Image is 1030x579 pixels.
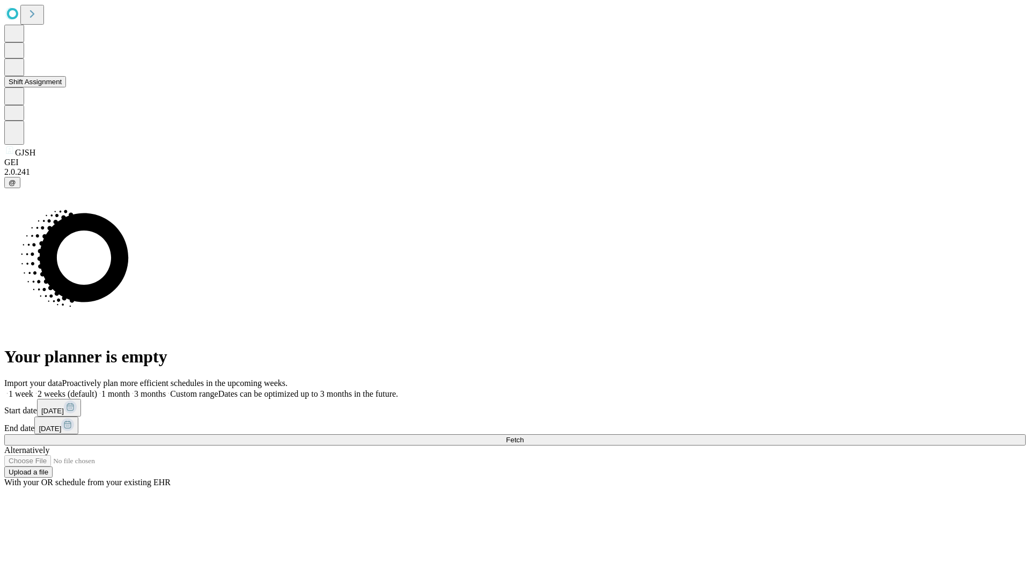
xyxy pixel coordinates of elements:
[4,478,171,487] span: With your OR schedule from your existing EHR
[9,179,16,187] span: @
[506,436,524,444] span: Fetch
[4,177,20,188] button: @
[4,434,1026,446] button: Fetch
[4,378,62,388] span: Import your data
[134,389,166,398] span: 3 months
[4,76,66,87] button: Shift Assignment
[218,389,398,398] span: Dates can be optimized up to 3 months in the future.
[170,389,218,398] span: Custom range
[62,378,288,388] span: Proactively plan more efficient schedules in the upcoming weeks.
[9,389,33,398] span: 1 week
[4,399,1026,417] div: Start date
[4,167,1026,177] div: 2.0.241
[41,407,64,415] span: [DATE]
[101,389,130,398] span: 1 month
[4,466,53,478] button: Upload a file
[37,399,81,417] button: [DATE]
[4,347,1026,367] h1: Your planner is empty
[34,417,78,434] button: [DATE]
[15,148,35,157] span: GJSH
[4,158,1026,167] div: GEI
[38,389,97,398] span: 2 weeks (default)
[4,446,49,455] span: Alternatively
[4,417,1026,434] div: End date
[39,425,61,433] span: [DATE]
